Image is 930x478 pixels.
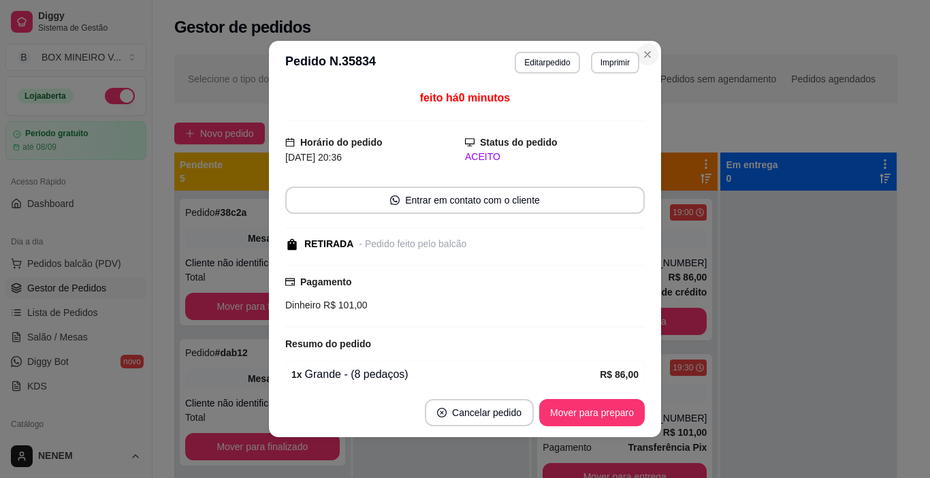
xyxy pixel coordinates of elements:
[285,138,295,147] span: calendar
[285,52,376,74] h3: Pedido N. 35834
[291,369,302,380] strong: 1 x
[300,137,383,148] strong: Horário do pedido
[437,408,447,417] span: close-circle
[600,369,639,380] strong: R$ 86,00
[515,52,579,74] button: Editarpedido
[359,237,466,251] div: - Pedido feito pelo balcão
[285,338,371,349] strong: Resumo do pedido
[480,137,558,148] strong: Status do pedido
[304,237,353,251] div: RETIRADA
[291,366,600,383] div: Grande - (8 pedaços)
[285,152,342,163] span: [DATE] 20:36
[637,44,658,65] button: Close
[300,276,351,287] strong: Pagamento
[465,138,475,147] span: desktop
[285,187,645,214] button: whats-appEntrar em contato com o cliente
[321,300,368,310] span: R$ 101,00
[591,52,639,74] button: Imprimir
[285,300,321,310] span: Dinheiro
[285,277,295,287] span: credit-card
[420,92,510,103] span: feito há 0 minutos
[425,399,534,426] button: close-circleCancelar pedido
[390,195,400,205] span: whats-app
[539,399,645,426] button: Mover para preparo
[465,150,645,164] div: ACEITO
